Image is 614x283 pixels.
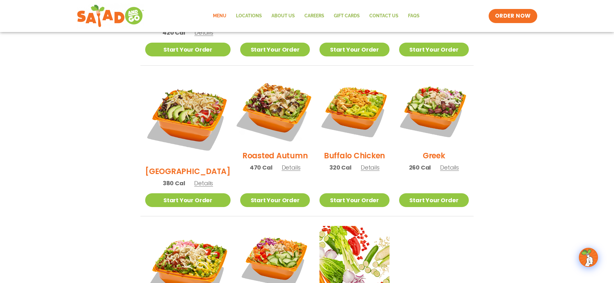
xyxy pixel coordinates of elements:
a: Start Your Order [399,43,469,56]
img: Product photo for Buffalo Chicken Salad [319,75,389,145]
a: Start Your Order [240,193,310,207]
img: wpChatIcon [579,248,597,266]
span: ORDER NOW [495,12,531,20]
img: Product photo for BBQ Ranch Salad [145,75,231,161]
span: 260 Cal [409,163,431,172]
a: ORDER NOW [489,9,537,23]
span: Details [194,179,213,187]
a: Start Your Order [145,43,231,56]
a: Contact Us [365,9,403,23]
span: Details [440,163,459,171]
a: GIFT CARDS [329,9,365,23]
a: Start Your Order [399,193,469,207]
span: 380 Cal [163,179,185,187]
a: Start Your Order [145,193,231,207]
a: About Us [267,9,300,23]
img: new-SAG-logo-768×292 [77,3,144,29]
img: Product photo for Roasted Autumn Salad [234,69,316,151]
a: Start Your Order [319,193,389,207]
span: Details [194,29,213,37]
span: Details [282,163,301,171]
h2: Roasted Autumn [242,150,308,161]
span: 420 Cal [162,28,185,37]
a: Careers [300,9,329,23]
a: FAQs [403,9,424,23]
h2: Buffalo Chicken [324,150,385,161]
h2: [GEOGRAPHIC_DATA] [145,166,231,177]
a: Start Your Order [319,43,389,56]
span: Details [361,163,380,171]
span: 320 Cal [329,163,351,172]
span: 470 Cal [250,163,272,172]
a: Menu [208,9,231,23]
a: Start Your Order [240,43,310,56]
a: Locations [231,9,267,23]
nav: Menu [208,9,424,23]
h2: Greek [423,150,445,161]
img: Product photo for Greek Salad [399,75,469,145]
